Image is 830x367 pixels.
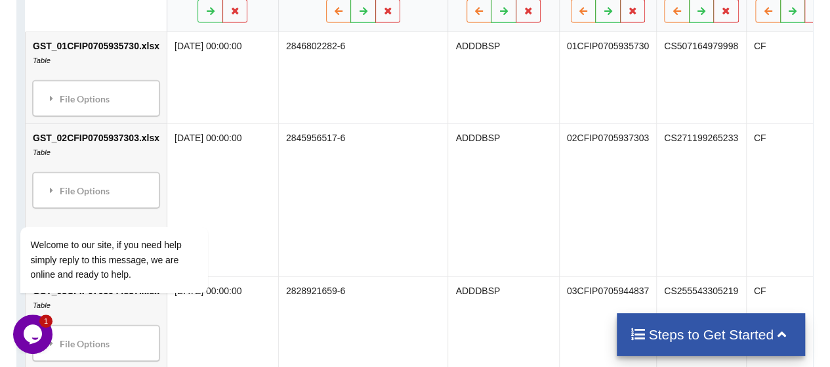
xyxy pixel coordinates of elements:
[448,32,559,123] td: ADDDBSP
[33,56,51,64] i: Table
[167,32,278,123] td: [DATE] 00:00:00
[13,108,249,308] iframe: chat widget
[278,32,448,123] td: 2846802282-6
[37,84,156,112] div: File Options
[448,123,559,276] td: ADDDBSP
[18,131,169,171] span: Welcome to our site, if you need help simply reply to this message, we are online and ready to help.
[630,326,792,343] h4: Steps to Get Started
[656,32,746,123] td: CS507164979998
[656,123,746,276] td: CS271199265233
[559,123,656,276] td: 02CFIP0705937303
[559,32,656,123] td: 01CFIP0705935730
[33,301,51,309] i: Table
[26,32,167,123] td: GST_01CFIP0705935730.xlsx
[13,314,55,354] iframe: chat widget
[37,329,156,356] div: File Options
[278,123,448,276] td: 2845956517-6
